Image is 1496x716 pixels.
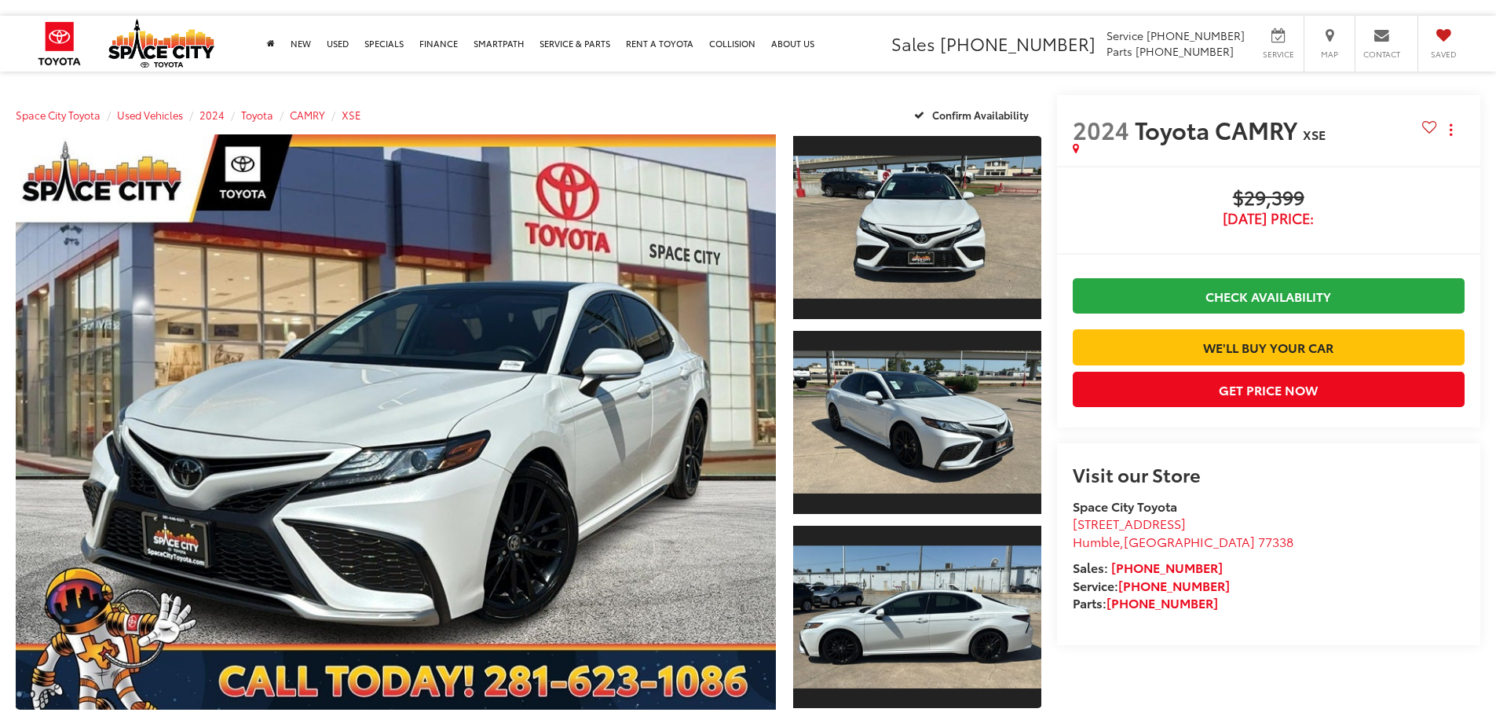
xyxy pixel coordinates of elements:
[1073,532,1293,550] span: ,
[1073,514,1186,532] span: [STREET_ADDRESS]
[1124,532,1255,550] span: [GEOGRAPHIC_DATA]
[1147,28,1245,43] span: [PHONE_NUMBER]
[1073,278,1465,314] a: Check Availability
[1073,112,1129,146] span: 2024
[932,108,1029,122] span: Confirm Availability
[108,19,214,68] img: Space City Toyota
[1073,372,1465,407] button: Get Price Now
[1307,16,1355,72] a: Map
[793,134,1041,321] a: Expand Photo 1
[905,101,1041,128] button: Confirm Availability
[790,156,1043,299] img: 2024 Toyota CAMRY XSE
[1073,464,1465,484] h2: Visit our Store
[1118,576,1230,594] a: [PHONE_NUMBER]
[1437,116,1465,143] button: Actions
[790,351,1043,494] img: 2024 Toyota CAMRY XSE
[1136,43,1234,59] span: [PHONE_NUMBER]
[1135,112,1303,146] span: Toyota CAMRY
[793,329,1041,516] a: Expand Photo 2
[16,134,776,710] a: Expand Photo 0
[117,108,183,122] a: Used Vehicles
[1260,49,1296,60] span: Service
[1073,497,1177,515] strong: Space City Toyota
[283,16,319,72] a: New
[1426,49,1461,60] span: Saved
[618,16,701,72] a: Rent a Toyota
[1111,558,1223,576] a: [PHONE_NUMBER]
[241,108,273,122] a: Toyota
[532,16,618,72] a: Service & Parts
[1106,593,1218,611] a: [PHONE_NUMBER]
[1106,28,1143,43] span: Service
[1358,16,1408,72] a: Contact
[357,16,411,72] a: Specials
[466,16,532,72] a: SmartPath
[1073,532,1120,550] span: Humble
[16,108,101,122] a: Space City Toyota
[8,131,783,713] img: 2024 Toyota CAMRY XSE
[319,16,357,72] a: Used
[793,524,1041,710] a: Expand Photo 3
[199,108,225,122] a: 2024
[411,16,466,72] a: Finance
[290,108,325,122] a: CAMRY
[1073,329,1465,365] a: We'll Buy Your Car
[701,16,763,72] a: Collision
[1073,187,1465,211] span: $29,399
[259,16,283,72] a: Home
[27,16,92,72] img: Toyota
[1073,576,1230,594] strong: Service:
[1363,49,1400,60] span: Contact
[342,108,361,122] a: XSE
[1106,43,1132,59] span: Parts
[1073,211,1465,226] span: [DATE] Price:
[1073,593,1218,611] strong: Parts:
[1312,49,1347,60] span: Map
[790,545,1043,688] img: 2024 Toyota CAMRY XSE
[1450,123,1452,136] span: dropdown dots
[763,16,822,72] a: About Us
[1303,125,1326,143] span: XSE
[1421,16,1469,72] a: My Saved Vehicles
[891,31,935,56] span: Sales
[1073,558,1108,576] span: Sales:
[1256,16,1304,72] a: Service
[1073,514,1293,550] a: [STREET_ADDRESS] Humble,[GEOGRAPHIC_DATA] 77338
[1258,532,1293,550] span: 77338
[940,31,1095,56] span: [PHONE_NUMBER]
